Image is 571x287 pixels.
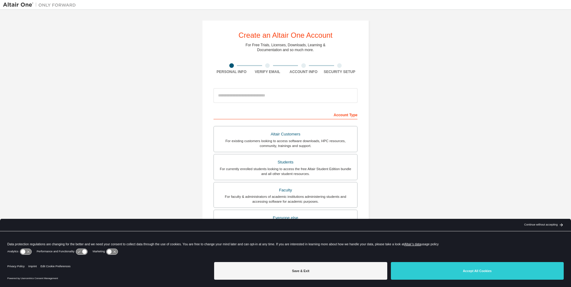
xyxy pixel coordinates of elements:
[217,130,354,138] div: Altair Customers
[3,2,79,8] img: Altair One
[214,69,250,74] div: Personal Info
[214,110,357,119] div: Account Type
[285,69,322,74] div: Account Info
[250,69,286,74] div: Verify Email
[217,186,354,194] div: Faculty
[217,214,354,222] div: Everyone else
[217,138,354,148] div: For existing customers looking to access software downloads, HPC resources, community, trainings ...
[246,43,326,52] div: For Free Trials, Licenses, Downloads, Learning & Documentation and so much more.
[238,32,333,39] div: Create an Altair One Account
[217,194,354,204] div: For faculty & administrators of academic institutions administering students and accessing softwa...
[217,158,354,166] div: Students
[217,166,354,176] div: For currently enrolled students looking to access the free Altair Student Edition bundle and all ...
[322,69,358,74] div: Security Setup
